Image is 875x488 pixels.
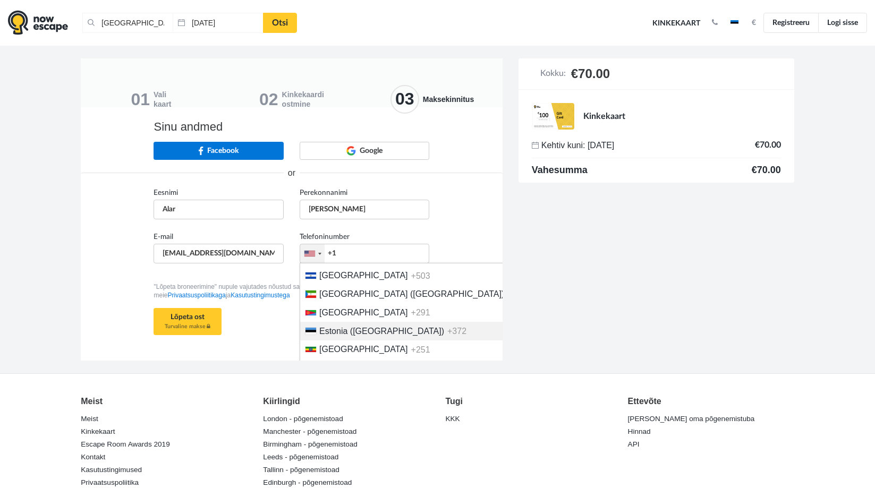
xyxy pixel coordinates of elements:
[763,13,819,33] a: Registreeru
[411,345,430,354] span: +251
[319,308,408,317] span: [GEOGRAPHIC_DATA]
[729,140,781,150] td: €70.00
[445,395,611,408] div: Tugi
[532,141,615,150] span: Kehtiv kuni: [DATE]
[583,112,625,121] span: Kinkekaart
[319,327,444,336] span: Estonia ([GEOGRAPHIC_DATA])
[154,282,429,299] p: "Lõpeta broneerimine" nupule vajutades nõustud sa meie ja
[649,12,704,35] a: Kinkekaart
[82,13,173,33] input: Koha või toa nimi
[81,412,98,426] a: Meist
[447,327,466,336] span: +372
[263,450,338,465] a: Leeds - põgenemistoad
[231,292,290,299] a: Kasutustingimustega
[263,463,339,477] a: Tallinn - põgenemistoad
[154,244,284,263] input: example@gmail.com
[263,412,343,426] a: London - põgenemistoad
[168,292,226,299] a: Privaatsuspoliitikaga
[571,67,610,81] span: €70.00
[628,395,794,408] div: Ettevõte
[171,313,205,321] b: Lõpeta ost
[411,308,430,317] span: +291
[300,142,430,159] a: Google
[752,19,756,27] strong: €
[263,395,429,408] div: Kiirlingid
[154,187,178,198] label: Eesnimi
[540,69,566,79] span: Kokku:
[532,103,574,130] img: giftcard_en_eur.png
[818,13,867,33] a: Logi sisse
[300,200,430,219] input: Tamm
[263,437,358,452] a: Birmingham - põgenemistoad
[81,395,247,408] div: Meist
[360,145,383,156] span: Google
[319,345,408,354] span: [GEOGRAPHIC_DATA]
[730,20,738,25] img: et.jpg
[81,450,105,465] a: Kontakt
[154,308,222,335] button: Lõpeta ost Turvaline makse
[8,10,68,35] img: logo
[154,142,284,159] a: Facebook
[628,424,651,439] a: Hinnad
[411,271,430,280] span: +503
[532,157,781,183] span: €70.00
[81,463,142,477] a: Kasutustingimused
[263,424,356,439] a: Manchester - põgenemistoad
[173,13,263,33] input: Kuupäev
[445,412,460,426] a: KKK
[628,437,640,452] a: API
[390,85,419,114] span: 03
[154,121,429,133] h4: Sinu andmed
[628,412,755,426] a: [PERSON_NAME] oma põgenemistuba
[300,187,347,198] label: Perekonnanimi
[81,437,170,452] a: Escape Room Awards 2019
[154,200,284,219] input: Mati
[319,289,504,298] span: [GEOGRAPHIC_DATA] ([GEOGRAPHIC_DATA])
[300,232,350,242] label: Telefoninumber
[300,244,325,263] div: United States: +1
[81,424,115,439] a: Kinkekaart
[746,18,761,28] button: €
[319,271,408,280] span: [GEOGRAPHIC_DATA]
[532,165,588,175] span: Vahesumma
[423,95,474,104] span: Maksekinnitus
[154,232,173,242] label: E-mail
[207,145,239,156] span: Facebook
[300,244,430,263] input: +1 201-555-0123
[263,13,297,33] a: Otsi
